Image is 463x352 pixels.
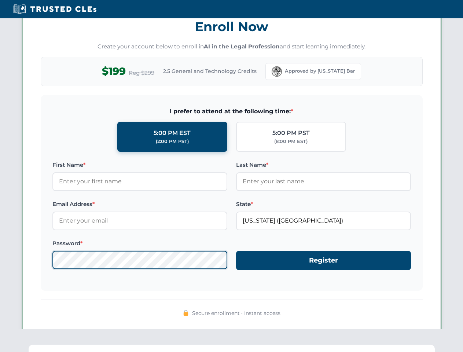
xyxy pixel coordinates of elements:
[204,43,280,50] strong: AI in the Legal Profession
[272,128,310,138] div: 5:00 PM PST
[236,251,411,270] button: Register
[192,309,280,317] span: Secure enrollment • Instant access
[236,172,411,191] input: Enter your last name
[156,138,189,145] div: (2:00 PM PST)
[102,63,126,80] span: $199
[285,67,355,75] span: Approved by [US_STATE] Bar
[52,212,227,230] input: Enter your email
[236,161,411,169] label: Last Name
[236,212,411,230] input: Florida (FL)
[52,172,227,191] input: Enter your first name
[274,138,308,145] div: (8:00 PM EST)
[11,4,99,15] img: Trusted CLEs
[41,43,423,51] p: Create your account below to enroll in and start learning immediately.
[52,200,227,209] label: Email Address
[272,66,282,77] img: Florida Bar
[41,15,423,38] h3: Enroll Now
[183,310,189,316] img: 🔒
[129,69,154,77] span: Reg $299
[236,200,411,209] label: State
[154,128,191,138] div: 5:00 PM EST
[52,107,411,116] span: I prefer to attend at the following time:
[163,67,257,75] span: 2.5 General and Technology Credits
[52,239,227,248] label: Password
[52,161,227,169] label: First Name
